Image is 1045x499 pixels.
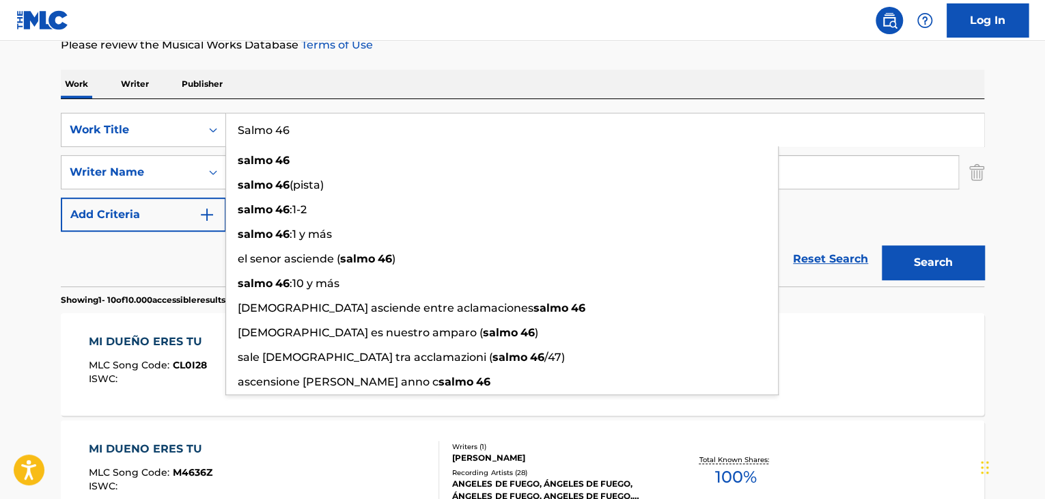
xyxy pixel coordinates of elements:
strong: salmo [238,228,273,241]
div: Help [911,7,938,34]
strong: salmo [483,326,518,339]
strong: 46 [476,375,490,388]
strong: salmo [492,351,527,364]
div: MI DUEÑO ERES TU [89,334,209,350]
div: Widget de chat [977,433,1045,499]
a: Terms of Use [298,38,373,51]
p: Showing 1 - 10 of 10.000 accessible results (Total 482.589 ) [61,294,287,306]
div: Work Title [70,122,193,138]
strong: 46 [275,154,290,167]
strong: 46 [378,252,392,265]
img: search [881,12,897,29]
span: CL0I28 [173,359,207,371]
span: (pista) [290,178,324,191]
strong: salmo [533,301,568,314]
span: el senor asciende ( [238,252,340,265]
span: ISWC : [89,373,121,385]
iframe: Chat Widget [977,433,1045,499]
span: /47) [544,351,565,364]
p: Writer [117,70,153,98]
strong: 46 [275,203,290,216]
strong: salmo [238,154,273,167]
div: Writers ( 1 ) [452,442,658,452]
div: Writer Name [70,164,193,180]
strong: 46 [530,351,544,364]
img: MLC Logo [16,10,69,30]
span: sale [DEMOGRAPHIC_DATA] tra acclamazioni ( [238,351,492,364]
span: [DEMOGRAPHIC_DATA] es nuestro amparo ( [238,326,483,339]
p: Work [61,70,92,98]
strong: salmo [238,203,273,216]
button: Search [882,245,984,280]
span: ISWC : [89,480,121,492]
p: Publisher [178,70,227,98]
p: Total Known Shares: [699,455,772,465]
span: ) [535,326,538,339]
strong: 46 [275,178,290,191]
span: 100 % [714,465,756,489]
a: Public Search [876,7,903,34]
button: Add Criteria [61,198,226,232]
a: Log In [947,3,1029,38]
span: ) [392,252,395,265]
a: MI DUEÑO ERES TUMLC Song Code:CL0I28ISWC:Writers (1)[PERSON_NAME]Recording Artists (0)Total Known... [61,313,984,416]
strong: salmo [238,277,273,290]
strong: 46 [275,228,290,241]
span: :1 y más [290,228,332,241]
p: Please review the Musical Works Database [61,37,984,53]
strong: 46 [520,326,535,339]
span: MLC Song Code : [89,359,173,371]
span: M4636Z [173,466,212,478]
img: 9d2ae6d4665cec9f34b9.svg [199,206,215,223]
span: :1-2 [290,203,307,216]
form: Search Form [61,113,984,286]
span: :10 y más [290,277,339,290]
img: help [917,12,933,29]
div: MI DUENO ERES TU [89,441,212,457]
strong: 46 [275,277,290,290]
a: Reset Search [786,244,875,274]
strong: 46 [571,301,585,314]
strong: salmo [238,178,273,191]
div: Arrastrar [981,447,989,488]
div: [PERSON_NAME] [452,452,658,464]
strong: salmo [438,375,473,388]
div: Recording Artists ( 28 ) [452,468,658,478]
span: MLC Song Code : [89,466,173,478]
strong: salmo [340,252,375,265]
span: [DEMOGRAPHIC_DATA] asciende entre aclamaciones [238,301,533,314]
img: Delete Criterion [969,155,984,189]
span: ascensione [PERSON_NAME] anno c [238,375,438,388]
